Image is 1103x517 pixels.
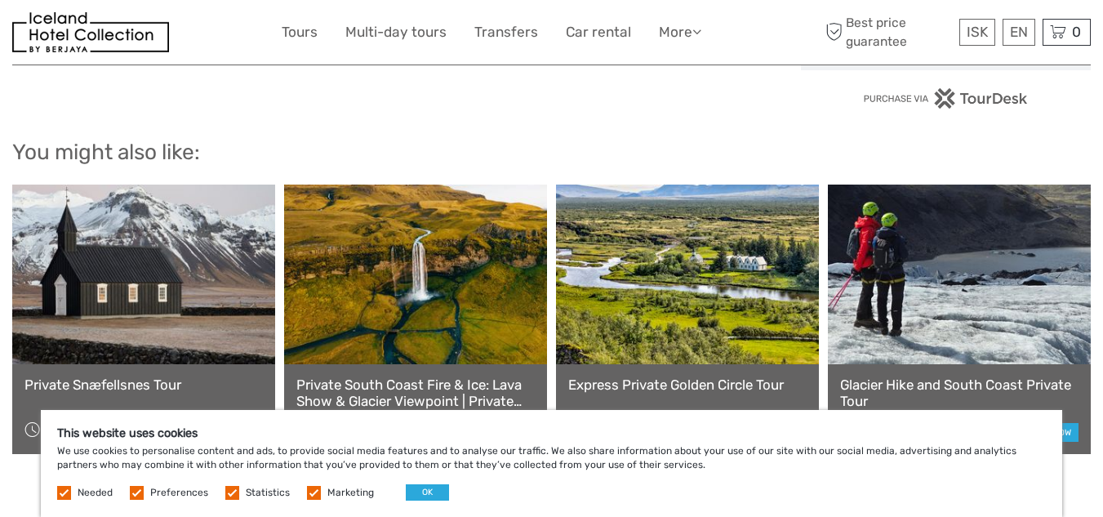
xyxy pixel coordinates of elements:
[57,426,1046,440] h5: This website uses cookies
[41,410,1062,517] div: We use cookies to personalise content and ads, to provide social media features and to analyse ou...
[474,20,538,44] a: Transfers
[150,486,208,500] label: Preferences
[967,24,988,40] span: ISK
[406,484,449,501] button: OK
[23,29,185,42] p: We're away right now. Please check back later!
[24,377,263,393] a: Private Snæfellsnes Tour
[1003,19,1035,46] div: EN
[296,377,535,410] a: Private South Coast Fire & Ice: Lava Show & Glacier Viewpoint | Private Day Tour
[188,25,207,45] button: Open LiveChat chat widget
[78,486,113,500] label: Needed
[840,377,1079,410] a: Glacier Hike and South Coast Private Tour
[345,20,447,44] a: Multi-day tours
[12,12,169,52] img: 481-8f989b07-3259-4bb0-90ed-3da368179bdc_logo_small.jpg
[659,20,701,44] a: More
[246,486,290,500] label: Statistics
[566,20,631,44] a: Car rental
[327,486,374,500] label: Marketing
[282,20,318,44] a: Tours
[12,140,1091,166] h2: You might also like:
[821,14,955,50] span: Best price guarantee
[1070,24,1083,40] span: 0
[568,377,807,393] a: Express Private Golden Circle Tour
[863,88,1029,109] img: PurchaseViaTourDesk.png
